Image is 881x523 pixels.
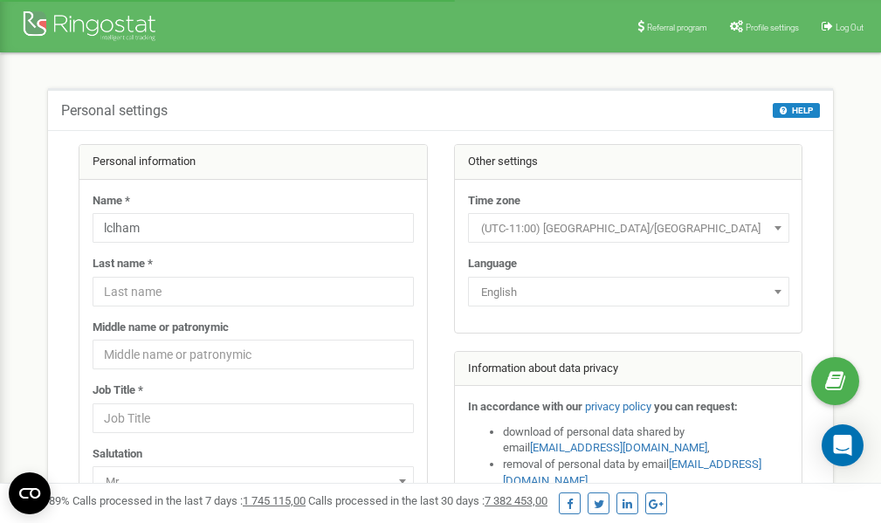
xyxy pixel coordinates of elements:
[468,277,789,306] span: English
[93,446,142,463] label: Salutation
[99,470,408,494] span: Mr.
[308,494,547,507] span: Calls processed in the last 30 days :
[654,400,738,413] strong: you can request:
[530,441,707,454] a: [EMAIL_ADDRESS][DOMAIN_NAME]
[93,382,143,399] label: Job Title *
[468,256,517,272] label: Language
[836,23,864,32] span: Log Out
[9,472,51,514] button: Open CMP widget
[72,494,306,507] span: Calls processed in the last 7 days :
[93,340,414,369] input: Middle name or patronymic
[79,145,427,180] div: Personal information
[93,213,414,243] input: Name
[773,103,820,118] button: HELP
[455,145,802,180] div: Other settings
[474,217,783,241] span: (UTC-11:00) Pacific/Midway
[468,213,789,243] span: (UTC-11:00) Pacific/Midway
[746,23,799,32] span: Profile settings
[503,424,789,457] li: download of personal data shared by email ,
[468,400,582,413] strong: In accordance with our
[93,320,229,336] label: Middle name or patronymic
[455,352,802,387] div: Information about data privacy
[822,424,864,466] div: Open Intercom Messenger
[243,494,306,507] u: 1 745 115,00
[647,23,707,32] span: Referral program
[93,256,153,272] label: Last name *
[93,277,414,306] input: Last name
[61,103,168,119] h5: Personal settings
[585,400,651,413] a: privacy policy
[93,466,414,496] span: Mr.
[468,193,520,210] label: Time zone
[485,494,547,507] u: 7 382 453,00
[474,280,783,305] span: English
[503,457,789,489] li: removal of personal data by email ,
[93,403,414,433] input: Job Title
[93,193,130,210] label: Name *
